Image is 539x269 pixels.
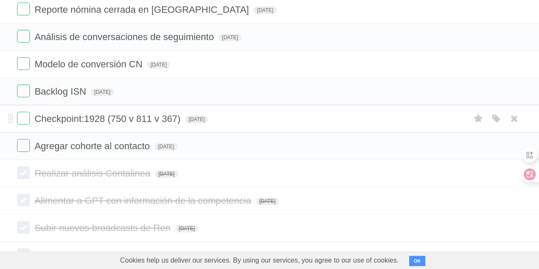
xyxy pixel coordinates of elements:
[17,30,30,43] label: Done
[35,141,152,151] span: Agregar cohorte al contacto
[17,57,30,70] label: Done
[17,221,30,234] label: Done
[17,248,30,261] label: Done
[35,250,204,260] span: Kick off de 1er entregable de planeación
[17,84,30,97] label: Done
[175,225,198,232] span: [DATE]
[155,170,178,178] span: [DATE]
[17,166,30,179] label: Done
[17,112,30,124] label: Done
[17,3,30,15] label: Done
[155,143,178,150] span: [DATE]
[112,252,407,269] span: Cookies help us deliver our services. By using our services, you agree to our use of cookies.
[254,6,277,14] span: [DATE]
[91,88,114,96] span: [DATE]
[35,195,253,206] span: Alimentar a GPT con información de la competencia
[35,32,216,42] span: Análisis de conversaciones de seguimiento
[35,4,251,15] span: Reporte nómina cerrada en [GEOGRAPHIC_DATA]
[17,194,30,206] label: Done
[147,61,170,69] span: [DATE]
[35,113,182,124] span: Checkpoint:1928 (750 v 811 v 367)
[35,223,173,233] span: Subir nuevos broadcasts de Ren
[185,116,208,123] span: [DATE]
[35,59,144,69] span: Modelo de conversión CN
[35,86,88,97] span: Backlog ISN
[470,112,486,126] label: Star task
[409,256,426,266] button: OK
[35,168,152,179] span: Realizar análisis Contalinea
[219,34,242,41] span: [DATE]
[17,139,30,152] label: Done
[256,197,279,205] span: [DATE]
